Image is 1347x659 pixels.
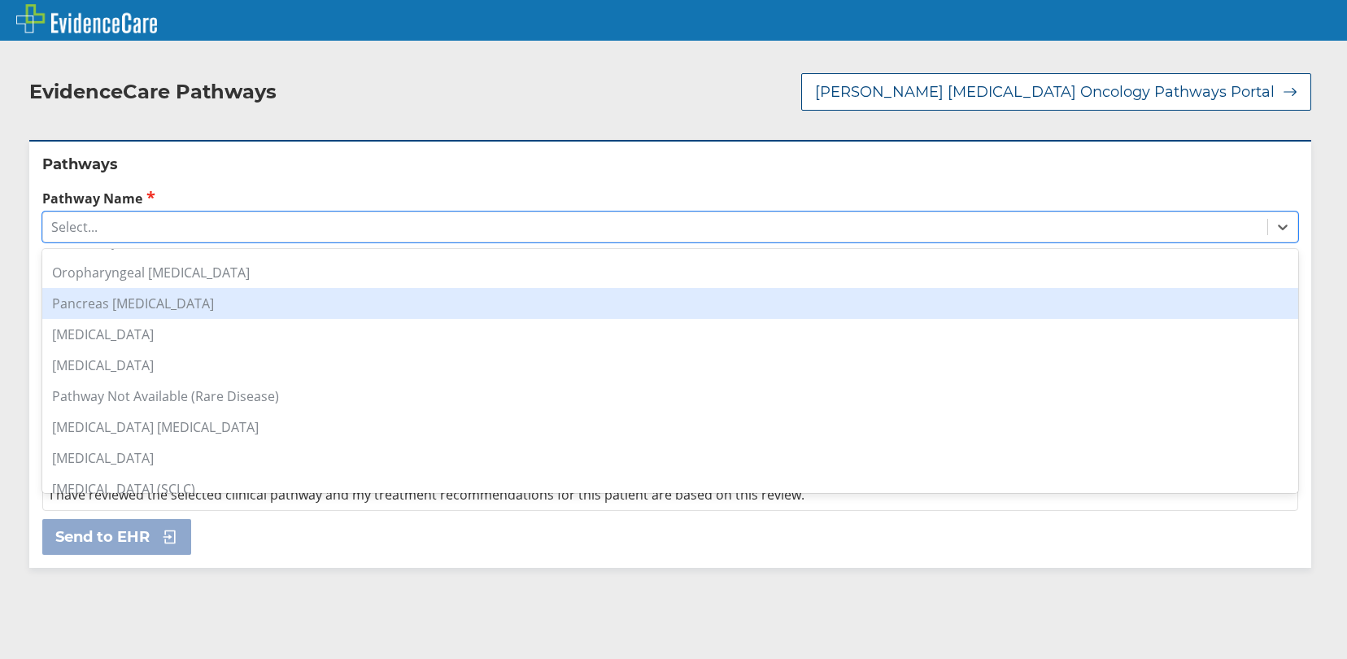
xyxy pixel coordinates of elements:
[815,82,1275,102] span: [PERSON_NAME] [MEDICAL_DATA] Oncology Pathways Portal
[42,443,1298,474] div: [MEDICAL_DATA]
[51,218,98,236] div: Select...
[42,350,1298,381] div: [MEDICAL_DATA]
[16,4,157,33] img: EvidenceCare
[42,288,1298,319] div: Pancreas [MEDICAL_DATA]
[42,519,191,555] button: Send to EHR
[42,474,1298,504] div: [MEDICAL_DATA] (SCLC)
[801,73,1311,111] button: [PERSON_NAME] [MEDICAL_DATA] Oncology Pathways Portal
[42,257,1298,288] div: Oropharyngeal [MEDICAL_DATA]
[42,155,1298,174] h2: Pathways
[42,412,1298,443] div: [MEDICAL_DATA] [MEDICAL_DATA]
[42,319,1298,350] div: [MEDICAL_DATA]
[50,486,804,504] span: I have reviewed the selected clinical pathway and my treatment recommendations for this patient a...
[42,189,1298,207] label: Pathway Name
[29,80,277,104] h2: EvidenceCare Pathways
[42,381,1298,412] div: Pathway Not Available (Rare Disease)
[55,527,150,547] span: Send to EHR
